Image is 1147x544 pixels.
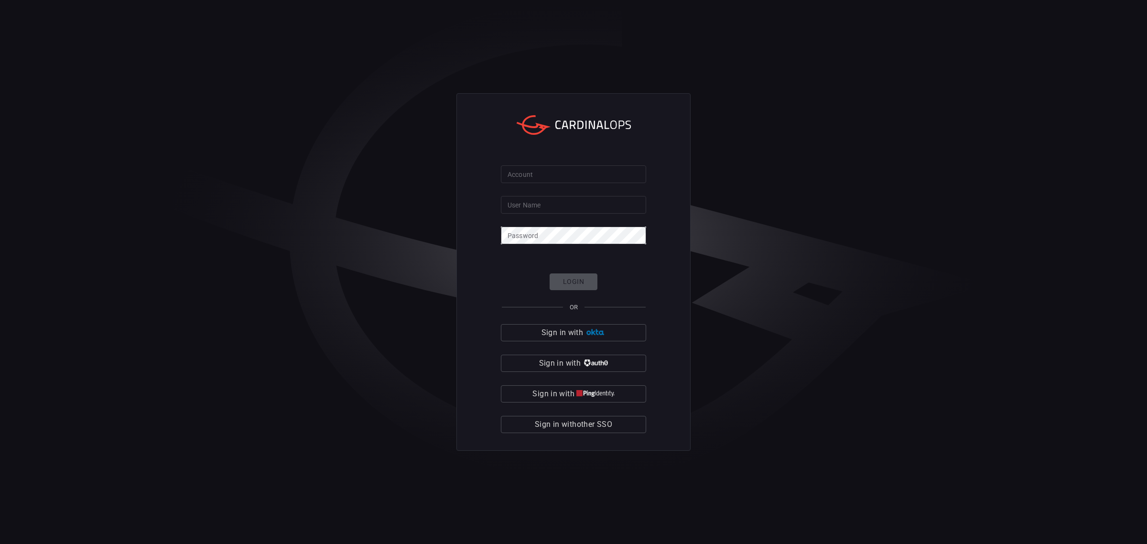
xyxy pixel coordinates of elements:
span: OR [570,304,578,311]
button: Sign in with [501,385,646,403]
span: Sign in with [541,326,583,339]
button: Sign in with [501,324,646,341]
img: Ad5vKXme8s1CQAAAABJRU5ErkJggg== [585,329,606,336]
img: vP8Hhh4KuCH8AavWKdZY7RZgAAAAASUVORK5CYII= [583,359,608,367]
input: Type your account [501,165,646,183]
span: Sign in with [532,387,574,401]
span: Sign in with [539,357,581,370]
button: Sign in withother SSO [501,416,646,433]
input: Type your user name [501,196,646,214]
button: Sign in with [501,355,646,372]
span: Sign in with other SSO [535,418,612,431]
img: quu4iresuhQAAAABJRU5ErkJggg== [576,390,615,397]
